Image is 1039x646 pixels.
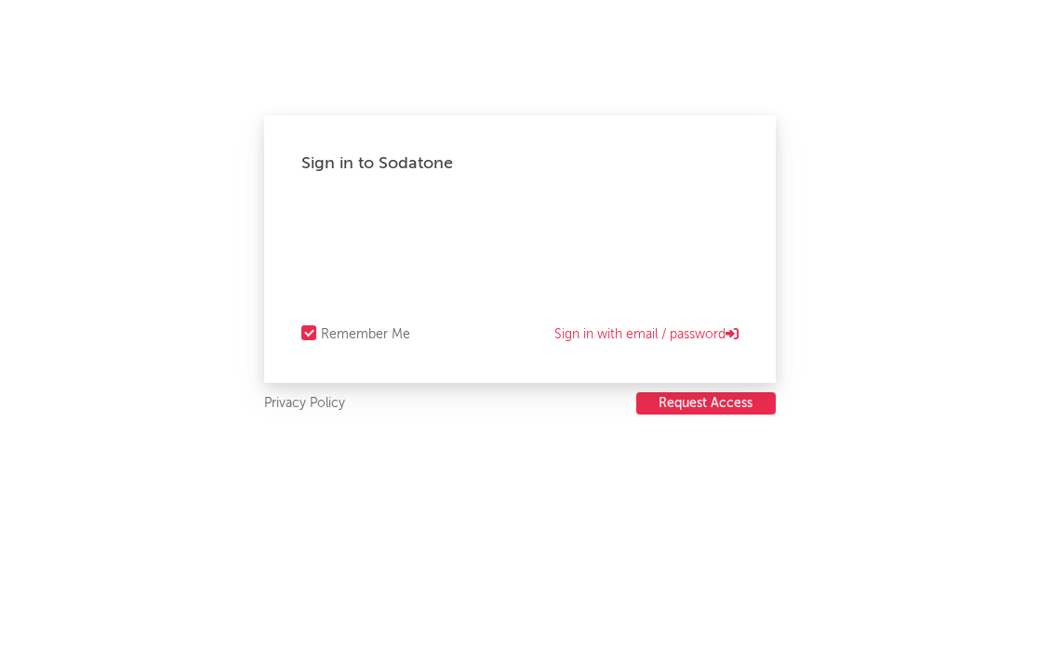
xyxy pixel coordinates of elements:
a: Privacy Policy [264,392,345,415]
div: Sign in to Sodatone [301,152,739,175]
button: Request Access [636,392,776,415]
a: Sign in with email / password [554,323,739,346]
a: Request Access [636,392,776,415]
div: Remember Me [321,323,410,346]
